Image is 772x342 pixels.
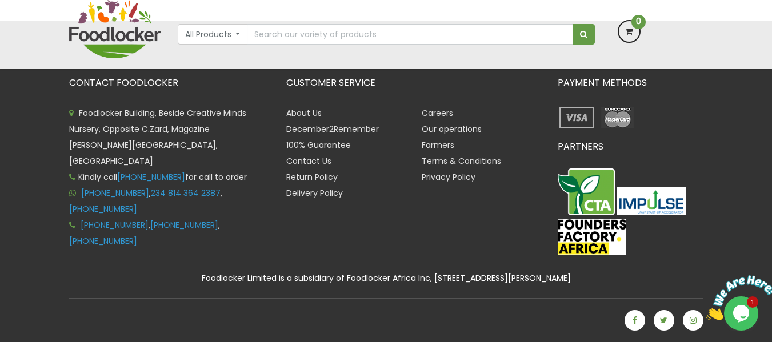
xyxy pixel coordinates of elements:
a: December2Remember [286,123,379,135]
h3: PARTNERS [558,142,703,152]
a: Return Policy [286,171,338,183]
a: Privacy Policy [422,171,475,183]
span: Kindly call for call to order [69,171,247,183]
h3: CONTACT FOODLOCKER [69,78,269,88]
div: Foodlocker Limited is a subsidiary of Foodlocker Africa Inc, [STREET_ADDRESS][PERSON_NAME] [61,272,712,285]
a: [PHONE_NUMBER] [69,203,137,215]
a: About Us [286,107,322,119]
a: [PHONE_NUMBER] [117,171,185,183]
img: payment [598,105,637,130]
img: Chat attention grabber [5,5,75,50]
a: Careers [422,107,453,119]
a: Delivery Policy [286,187,343,199]
input: Search our variety of products [247,24,573,45]
span: Foodlocker Building, Beside Creative Minds Nursery, Opposite C.Zard, Magazine [PERSON_NAME][GEOGR... [69,107,246,167]
span: 0 [631,15,646,29]
a: [PHONE_NUMBER] [81,187,149,199]
span: , , [69,187,222,215]
iframe: chat widget [701,271,772,325]
button: All Products [178,24,248,45]
a: Contact Us [286,155,331,167]
img: CTA [558,168,615,215]
a: [PHONE_NUMBER] [150,219,218,231]
h3: PAYMENT METHODS [558,78,703,88]
a: Our operations [422,123,482,135]
img: FFA [558,219,626,255]
img: Impulse [617,187,686,215]
h3: CUSTOMER SERVICE [286,78,541,88]
img: payment [558,105,596,130]
a: [PHONE_NUMBER] [81,219,149,231]
span: , , [69,219,220,247]
a: 100% Guarantee [286,139,351,151]
a: 234 814 364 2387 [151,187,221,199]
a: Terms & Conditions [422,155,501,167]
a: Farmers [422,139,454,151]
a: [PHONE_NUMBER] [69,235,137,247]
